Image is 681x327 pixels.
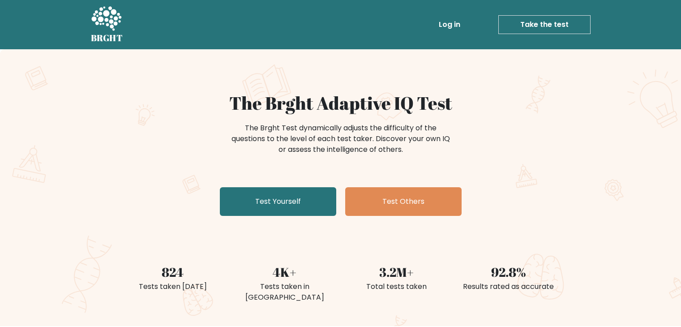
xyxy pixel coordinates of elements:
[346,262,447,281] div: 3.2M+
[458,281,559,292] div: Results rated as accurate
[91,33,123,43] h5: BRGHT
[122,92,559,114] h1: The Brght Adaptive IQ Test
[345,187,462,216] a: Test Others
[234,262,335,281] div: 4K+
[234,281,335,303] div: Tests taken in [GEOGRAPHIC_DATA]
[220,187,336,216] a: Test Yourself
[458,262,559,281] div: 92.8%
[122,281,223,292] div: Tests taken [DATE]
[229,123,453,155] div: The Brght Test dynamically adjusts the difficulty of the questions to the level of each test take...
[435,16,464,34] a: Log in
[498,15,591,34] a: Take the test
[346,281,447,292] div: Total tests taken
[91,4,123,46] a: BRGHT
[122,262,223,281] div: 824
